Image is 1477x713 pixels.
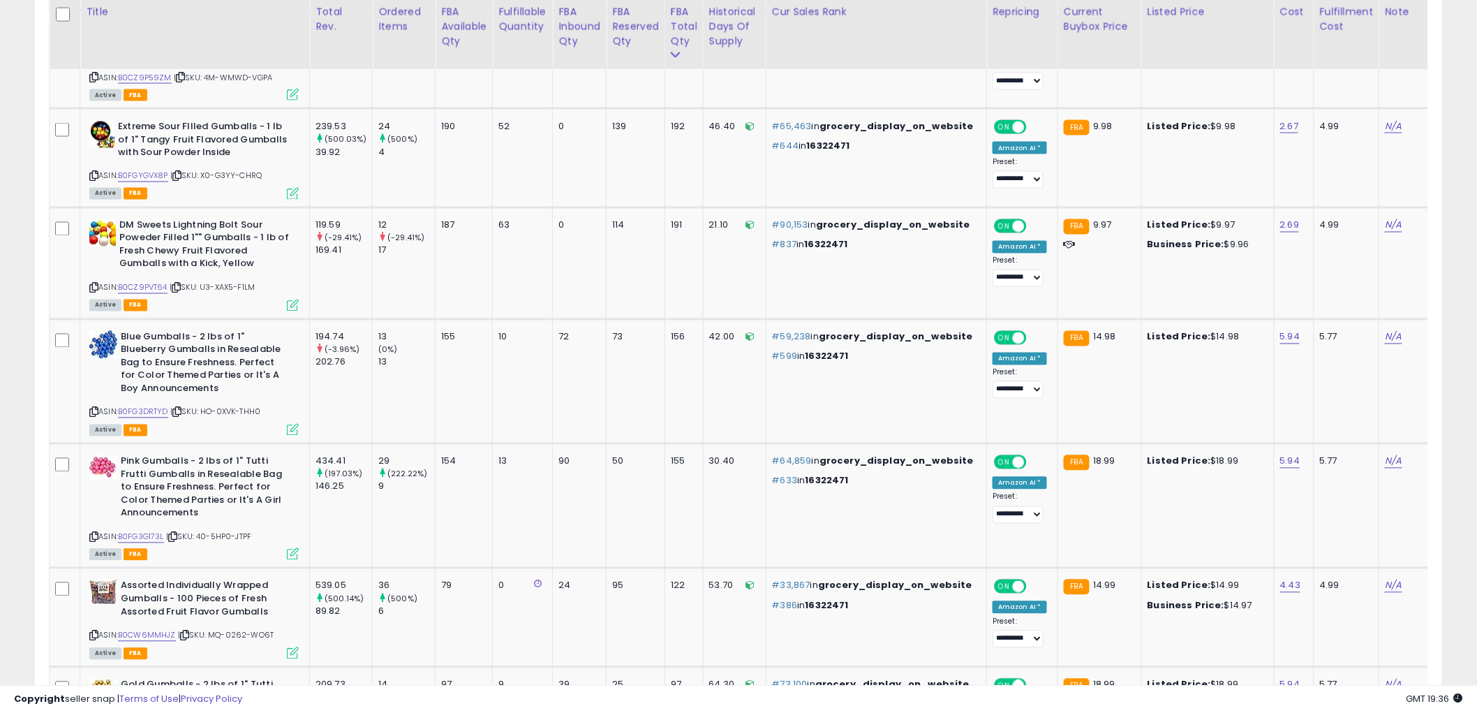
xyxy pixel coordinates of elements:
div: Preset: [993,157,1047,189]
div: 63 [498,219,542,232]
span: FBA [124,425,147,436]
b: Pink Gumballs - 2 lbs of 1" Tutti Frutti Gumballs in Resealable Bag to Ensure Freshness. Perfect ... [121,455,290,524]
a: B0CW6MMHJZ [118,630,176,642]
div: 146.25 [316,480,372,493]
p: in [772,475,976,487]
div: $18.99 [1148,455,1263,468]
div: Amazon AI * [993,353,1047,365]
a: N/A [1385,119,1402,133]
div: 39.92 [316,146,372,159]
div: $14.98 [1148,331,1263,344]
div: Fulfillable Quantity [498,5,547,34]
a: B0FGYGVX8P [118,170,168,182]
div: 17 [378,244,435,257]
div: 191 [671,219,692,232]
div: 0 [558,120,595,133]
div: 192 [671,120,692,133]
span: #633 [772,474,798,487]
a: 2.69 [1280,219,1300,233]
div: Amazon AI * [993,142,1047,154]
b: Blue Gumballs - 2 lbs of 1" Blueberry Gumballs in Resealable Bag to Ensure Freshness. Perfect for... [121,331,290,399]
span: ON [995,332,1013,344]
div: 4.99 [1320,580,1369,592]
span: #33,867 [772,579,810,592]
div: 539.05 [316,580,372,592]
span: OFF [1025,457,1047,469]
div: 194.74 [316,331,372,344]
div: ASIN: [89,22,299,99]
span: | SKU: X0-G3YY-CHRQ [170,170,262,182]
a: B0CZ9PVT64 [118,282,168,294]
b: Listed Price: [1148,119,1211,133]
div: 13 [498,455,542,468]
div: 24 [558,580,595,592]
span: All listings currently available for purchase on Amazon [89,300,121,311]
div: ASIN: [89,219,299,310]
p: in [772,580,976,592]
span: FBA [124,549,147,561]
span: 16322471 [807,139,850,152]
span: OFF [1025,220,1047,232]
div: 30.40 [709,455,755,468]
img: 51Ww276nKyL._SL40_.jpg [89,580,117,605]
span: All listings currently available for purchase on Amazon [89,188,121,200]
div: 53.70 [709,580,755,592]
img: 41EJE07FR1L._SL40_.jpg [89,455,117,480]
span: grocery_display_on_website [819,455,974,468]
div: 6 [378,605,435,618]
p: in [772,120,976,133]
span: 18.99 [1093,455,1115,468]
span: OFF [1025,332,1047,344]
a: N/A [1385,579,1402,593]
small: (500%) [387,594,417,605]
div: $9.96 [1148,239,1263,251]
div: 156 [671,331,692,344]
small: (500.03%) [325,133,366,145]
b: Extreme Sour FIlled Gumballs - 1 lb of 1" Tangy Fruit Flavored Gumballs with Sour Powder Inside [118,120,288,163]
span: | SKU: U3-XAX5-F1LM [170,282,255,293]
div: 50 [612,455,654,468]
div: ASIN: [89,331,299,434]
span: 16322471 [805,238,848,251]
div: 4.99 [1320,120,1369,133]
div: 239.53 [316,120,372,133]
span: #599 [772,350,798,363]
span: | SKU: 4M-WMWD-VGPA [174,72,272,83]
span: | SKU: HO-0XVK-THH0 [170,406,260,418]
a: 4.43 [1280,579,1301,593]
div: 95 [612,580,654,592]
div: 154 [441,455,482,468]
div: 4.99 [1320,219,1369,232]
span: OFF [1025,581,1047,593]
small: (-29.41%) [387,233,424,244]
div: ASIN: [89,455,299,559]
div: Preset: [993,492,1047,524]
a: N/A [1385,330,1402,344]
small: (500%) [387,133,417,145]
span: | SKU: 40-5HP0-JTPF [166,531,251,543]
span: FBA [124,188,147,200]
small: (500.14%) [325,594,364,605]
span: 14.98 [1093,330,1116,344]
div: Listed Price [1148,5,1268,20]
div: 434.41 [316,455,372,468]
div: 12 [378,219,435,232]
div: 13 [378,356,435,369]
div: 119.59 [316,219,372,232]
div: 5.77 [1320,331,1369,344]
div: 29 [378,455,435,468]
div: 202.76 [316,356,372,369]
b: Listed Price: [1148,579,1211,592]
span: 9.97 [1093,219,1112,232]
div: ASIN: [89,120,299,198]
img: 51feWyHiwgL._SL40_.jpg [89,331,117,359]
div: Amazon AI * [993,601,1047,614]
span: 14.99 [1093,579,1116,592]
span: grocery_display_on_website [819,119,974,133]
div: Total Rev. [316,5,366,34]
div: Historical Days Of Supply [709,5,760,49]
strong: Copyright [14,692,65,705]
div: 9 [378,480,435,493]
div: 114 [612,219,654,232]
div: 139 [612,120,654,133]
